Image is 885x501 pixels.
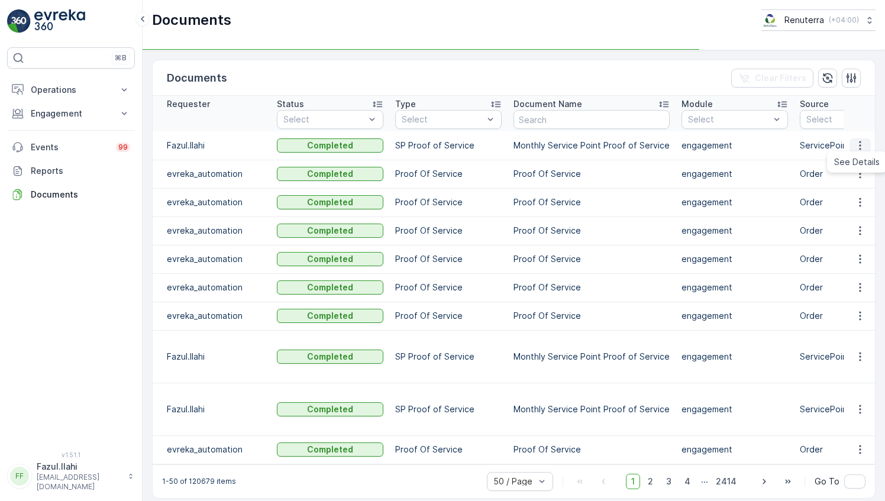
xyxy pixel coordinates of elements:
[307,140,353,151] p: Completed
[681,98,713,110] p: Module
[701,474,708,489] p: ...
[167,444,265,455] p: evreka_automation
[277,280,383,295] button: Completed
[681,196,788,208] p: engagement
[681,351,788,363] p: engagement
[152,11,231,30] p: Documents
[277,167,383,181] button: Completed
[307,253,353,265] p: Completed
[307,225,353,237] p: Completed
[7,135,135,159] a: Events99
[681,168,788,180] p: engagement
[31,141,109,153] p: Events
[761,9,876,31] button: Renuterra(+04:00)
[513,351,670,363] p: Monthly Service Point Proof of Service
[513,140,670,151] p: Monthly Service Point Proof of Service
[162,477,236,486] p: 1-50 of 120679 items
[815,476,839,487] span: Go To
[513,196,670,208] p: Proof Of Service
[167,70,227,86] p: Documents
[277,195,383,209] button: Completed
[7,102,135,125] button: Engagement
[513,403,670,415] p: Monthly Service Point Proof of Service
[513,225,670,237] p: Proof Of Service
[307,310,353,322] p: Completed
[283,114,365,125] p: Select
[395,310,502,322] p: Proof Of Service
[681,444,788,455] p: engagement
[277,138,383,153] button: Completed
[513,168,670,180] p: Proof Of Service
[395,98,416,110] p: Type
[800,98,829,110] p: Source
[761,14,780,27] img: Screenshot_2024-07-26_at_13.33.01.png
[167,140,265,151] p: Fazul.Ilahi
[7,183,135,206] a: Documents
[402,114,483,125] p: Select
[7,9,31,33] img: logo
[167,403,265,415] p: Fazul.Ilahi
[710,474,742,489] span: 2414
[307,282,353,293] p: Completed
[681,282,788,293] p: engagement
[395,444,502,455] p: Proof Of Service
[277,402,383,416] button: Completed
[34,9,85,33] img: logo_light-DOdMpM7g.png
[277,442,383,457] button: Completed
[7,159,135,183] a: Reports
[681,403,788,415] p: engagement
[513,98,582,110] p: Document Name
[395,196,502,208] p: Proof Of Service
[784,14,824,26] p: Renuterra
[37,473,122,492] p: [EMAIL_ADDRESS][DOMAIN_NAME]
[31,108,111,119] p: Engagement
[731,69,813,88] button: Clear Filters
[395,225,502,237] p: Proof Of Service
[688,114,770,125] p: Select
[642,474,658,489] span: 2
[395,140,502,151] p: SP Proof of Service
[679,474,696,489] span: 4
[277,252,383,266] button: Completed
[681,253,788,265] p: engagement
[395,282,502,293] p: Proof Of Service
[31,165,130,177] p: Reports
[681,310,788,322] p: engagement
[37,461,122,473] p: Fazul.Ilahi
[513,253,670,265] p: Proof Of Service
[10,467,29,486] div: FF
[167,168,265,180] p: evreka_automation
[167,225,265,237] p: evreka_automation
[31,84,111,96] p: Operations
[167,196,265,208] p: evreka_automation
[829,15,859,25] p: ( +04:00 )
[513,282,670,293] p: Proof Of Service
[167,282,265,293] p: evreka_automation
[118,143,128,152] p: 99
[7,461,135,492] button: FFFazul.Ilahi[EMAIL_ADDRESS][DOMAIN_NAME]
[395,403,502,415] p: SP Proof of Service
[277,224,383,238] button: Completed
[277,309,383,323] button: Completed
[395,168,502,180] p: Proof Of Service
[277,350,383,364] button: Completed
[661,474,677,489] span: 3
[167,98,210,110] p: Requester
[7,78,135,102] button: Operations
[681,225,788,237] p: engagement
[681,140,788,151] p: engagement
[395,253,502,265] p: Proof Of Service
[513,310,670,322] p: Proof Of Service
[307,444,353,455] p: Completed
[834,156,880,168] span: See Details
[167,310,265,322] p: evreka_automation
[395,351,502,363] p: SP Proof of Service
[7,451,135,458] span: v 1.51.1
[829,154,884,170] a: See Details
[307,168,353,180] p: Completed
[277,98,304,110] p: Status
[755,72,806,84] p: Clear Filters
[307,196,353,208] p: Completed
[307,351,353,363] p: Completed
[167,253,265,265] p: evreka_automation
